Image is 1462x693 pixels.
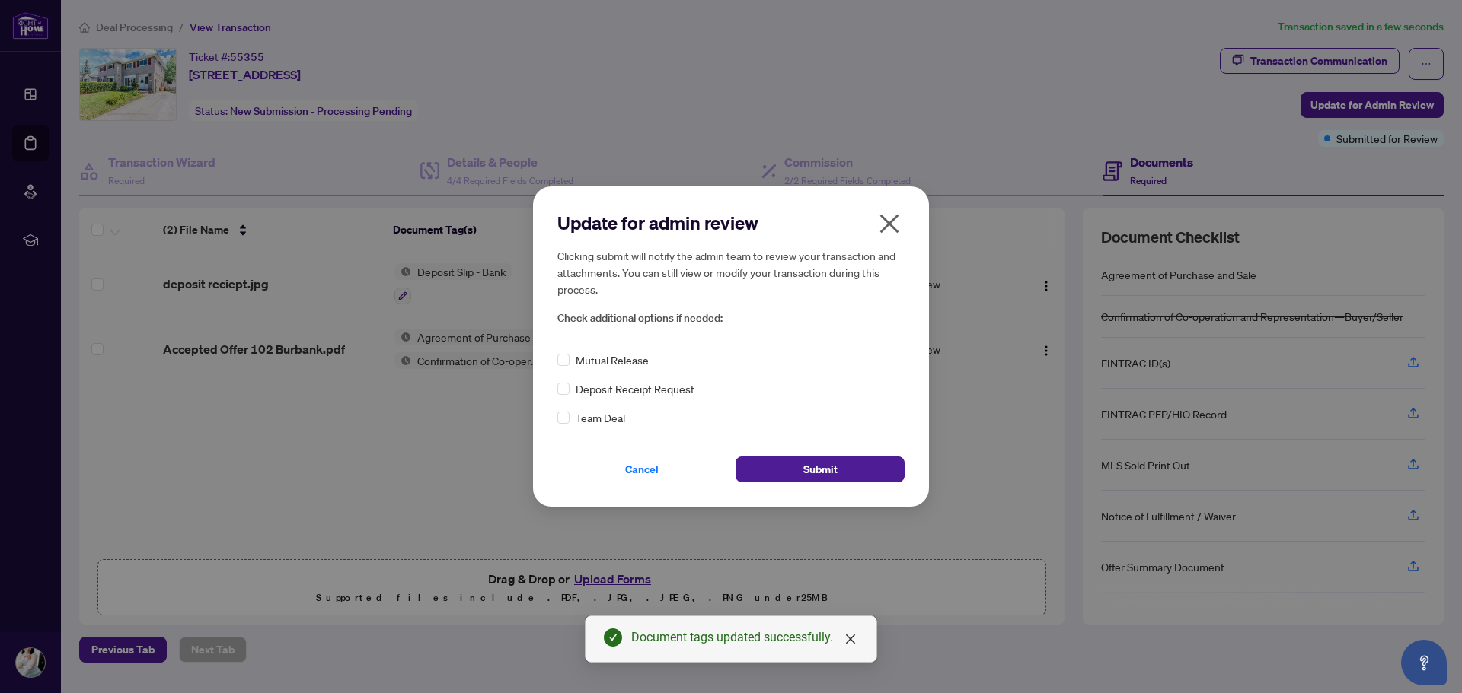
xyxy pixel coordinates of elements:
h5: Clicking submit will notify the admin team to review your transaction and attachments. You can st... [557,247,905,297]
span: check-circle [604,628,622,647]
button: Cancel [557,456,726,482]
button: Open asap [1401,640,1447,685]
span: Check additional options if needed: [557,310,905,327]
span: Mutual Release [576,351,649,368]
h2: Update for admin review [557,211,905,235]
button: Submit [736,456,905,482]
a: Close [842,631,859,647]
span: Deposit Receipt Request [576,380,694,397]
span: close [877,211,902,236]
span: close [844,633,857,645]
div: Document tags updated successfully. [631,628,858,647]
span: Team Deal [576,409,625,426]
span: Cancel [625,457,659,482]
span: Submit [803,457,838,482]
